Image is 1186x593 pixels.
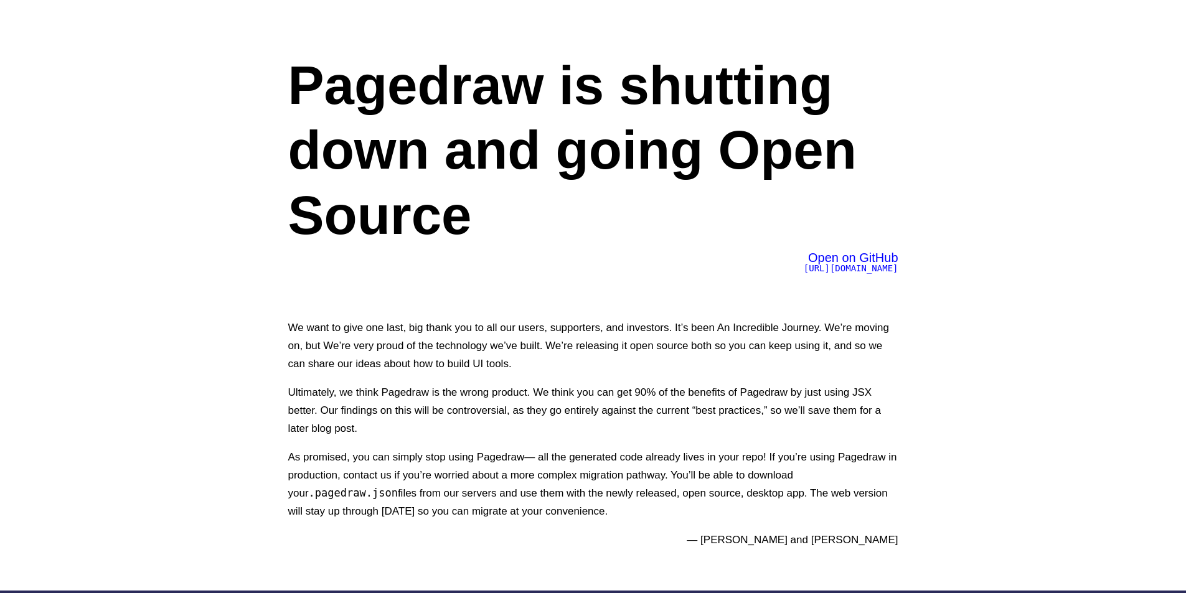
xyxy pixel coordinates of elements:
[288,53,898,248] h1: Pagedraw is shutting down and going Open Source
[288,383,898,437] p: Ultimately, we think Pagedraw is the wrong product. We think you can get 90% of the benefits of P...
[288,319,898,373] p: We want to give one last, big thank you to all our users, supporters, and investors. It’s been An...
[288,531,898,549] p: — [PERSON_NAME] and [PERSON_NAME]
[808,251,898,264] span: Open on GitHub
[309,487,398,499] code: .pagedraw.json
[804,263,898,273] span: [URL][DOMAIN_NAME]
[288,448,898,520] p: As promised, you can simply stop using Pagedraw— all the generated code already lives in your rep...
[804,253,898,273] a: Open on GitHub[URL][DOMAIN_NAME]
